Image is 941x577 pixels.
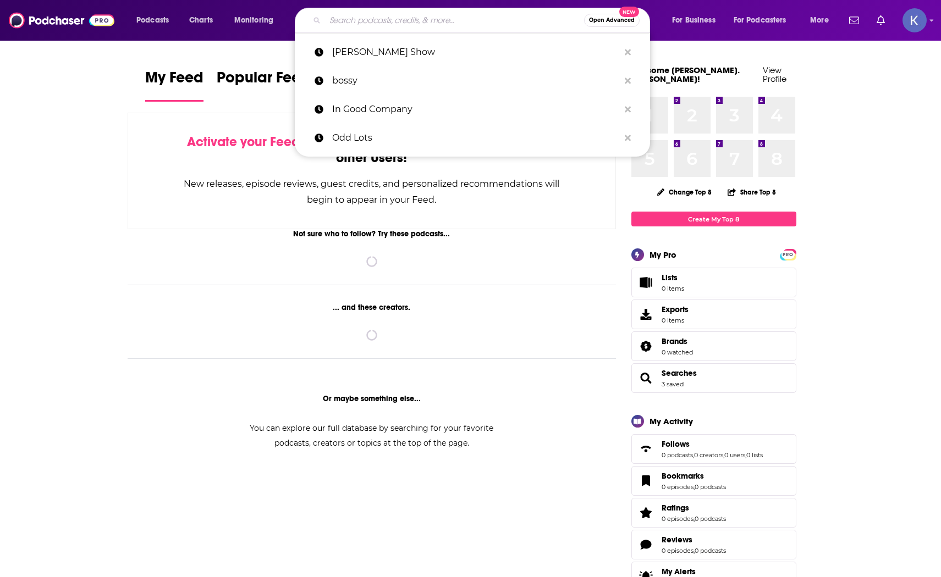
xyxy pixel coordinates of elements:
a: Welcome [PERSON_NAME].[PERSON_NAME]! [631,65,740,84]
span: 0 items [662,317,689,324]
a: Follows [662,439,763,449]
span: Follows [662,439,690,449]
a: 0 lists [746,451,763,459]
span: Lists [635,275,657,290]
span: Exports [635,307,657,322]
span: , [723,451,724,459]
div: You can explore our full database by searching for your favorite podcasts, creators or topics at ... [236,421,507,451]
div: Not sure who to follow? Try these podcasts... [128,229,617,238]
a: [PERSON_NAME] Show [295,38,650,66]
div: Or maybe something else... [128,394,617,403]
span: , [694,515,695,523]
p: Odd Lots [332,124,619,152]
a: My Feed [145,68,203,102]
a: Brands [635,339,657,354]
span: Ratings [662,503,689,513]
a: Bookmarks [662,471,726,481]
button: open menu [802,12,843,29]
div: Search podcasts, credits, & more... [305,8,661,33]
span: My Feed [145,68,203,93]
a: 0 podcasts [662,451,693,459]
span: Podcasts [136,13,169,28]
a: Ratings [662,503,726,513]
span: My Alerts [662,567,696,576]
a: Create My Top 8 [631,212,796,226]
button: open menu [664,12,729,29]
a: Follows [635,441,657,457]
span: Follows [631,434,796,464]
span: Ratings [631,498,796,528]
a: Popular Feed [217,68,310,102]
span: Activate your Feed [187,134,300,150]
span: Brands [631,331,796,361]
a: 0 episodes [662,547,694,554]
button: Share Top 8 [727,181,777,203]
button: open menu [727,12,802,29]
span: PRO [782,251,795,259]
p: In Good Company [332,95,619,124]
span: Lists [662,273,684,282]
div: My Activity [650,416,693,426]
button: Change Top 8 [651,185,719,199]
a: 0 podcasts [695,547,726,554]
span: Open Advanced [589,18,635,23]
span: Reviews [631,530,796,559]
span: New [619,7,639,17]
span: , [694,483,695,491]
div: My Pro [650,249,676,260]
span: Logged in as kristina.caracciolo [903,8,927,32]
a: Odd Lots [295,124,650,152]
span: Charts [189,13,213,28]
p: bossy [332,66,619,95]
a: Reviews [662,535,726,545]
a: Searches [635,370,657,386]
a: Reviews [635,537,657,552]
span: For Business [672,13,716,28]
button: open menu [129,12,183,29]
span: Reviews [662,535,692,545]
p: Shawn Ryan Show [332,38,619,66]
span: Brands [662,336,687,346]
span: 0 items [662,285,684,292]
div: by following Podcasts, Creators, Lists, and other Users! [183,134,561,166]
a: View Profile [763,65,786,84]
span: Popular Feed [217,68,310,93]
img: Podchaser - Follow, Share and Rate Podcasts [9,10,114,31]
span: Exports [662,304,689,314]
button: Open AdvancedNew [584,14,640,27]
div: New releases, episode reviews, guest credits, and personalized recommendations will begin to appe... [183,176,561,208]
button: Show profile menu [903,8,927,32]
img: User Profile [903,8,927,32]
a: Ratings [635,505,657,520]
span: More [810,13,829,28]
input: Search podcasts, credits, & more... [325,12,584,29]
a: 0 users [724,451,745,459]
a: Brands [662,336,693,346]
span: Bookmarks [631,466,796,496]
span: , [745,451,746,459]
span: For Podcasters [734,13,786,28]
a: Charts [182,12,219,29]
div: ... and these creators. [128,303,617,312]
button: open menu [227,12,288,29]
a: 0 podcasts [695,515,726,523]
a: 0 watched [662,348,693,356]
a: Show notifications dropdown [845,11,863,30]
a: 3 saved [662,380,684,388]
a: Lists [631,268,796,297]
a: 0 episodes [662,483,694,491]
a: 0 episodes [662,515,694,523]
a: Searches [662,368,697,378]
a: PRO [782,250,795,258]
span: Monitoring [234,13,273,28]
a: Exports [631,299,796,329]
a: Bookmarks [635,473,657,489]
a: bossy [295,66,650,95]
span: Lists [662,273,678,282]
a: 0 podcasts [695,483,726,491]
a: Show notifications dropdown [872,11,889,30]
